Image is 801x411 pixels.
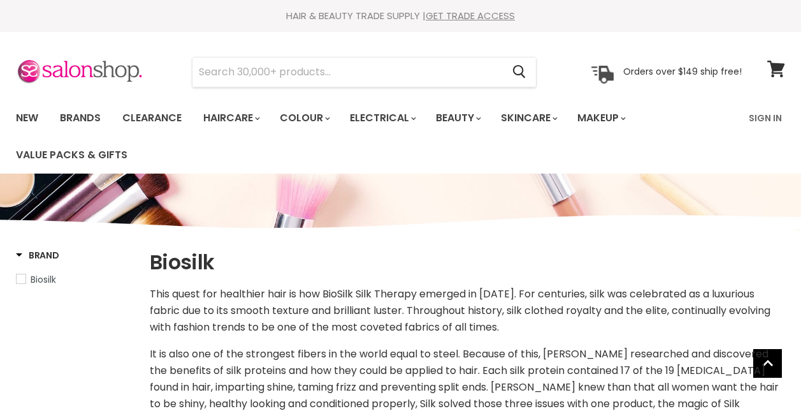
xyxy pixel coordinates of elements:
a: Makeup [568,105,633,131]
span: Biosilk [31,273,56,286]
a: Sign In [741,105,790,131]
a: Clearance [113,105,191,131]
ul: Main menu [6,100,741,174]
form: Product [192,57,537,87]
a: GET TRADE ACCESS [426,9,515,22]
a: Brands [50,105,110,131]
a: Haircare [194,105,268,131]
p: This quest for healthier hair is how BioSilk Silk Therapy emerged in [DATE]. For centuries, silk ... [150,286,785,336]
p: Orders over $149 ship free! [623,66,742,77]
a: New [6,105,48,131]
a: Colour [270,105,338,131]
a: Value Packs & Gifts [6,142,137,168]
a: Biosilk [16,273,134,287]
button: Search [502,57,536,87]
a: Beauty [426,105,489,131]
input: Search [192,57,502,87]
h1: Biosilk [150,249,785,276]
a: Electrical [340,105,424,131]
h3: Brand [16,249,59,262]
a: Skincare [491,105,565,131]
